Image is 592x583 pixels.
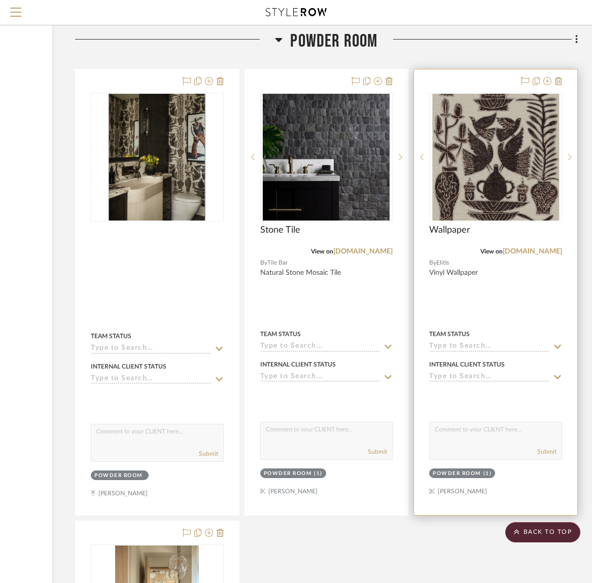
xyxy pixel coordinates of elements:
button: Submit [537,447,556,456]
span: Stone Tile [260,225,300,236]
input: Type to Search… [429,342,550,352]
input: Type to Search… [260,373,381,382]
button: Submit [368,447,387,456]
input: Type to Search… [429,373,550,382]
div: (1) [314,470,323,478]
input: Type to Search… [260,342,381,352]
span: View on [480,248,503,254]
div: Powder Room [433,470,481,478]
div: 0 [91,93,223,221]
img: Wallpaper [432,94,559,221]
span: Tile Bar [267,258,288,268]
div: Powder Room [264,470,312,478]
a: [DOMAIN_NAME] [503,248,562,255]
input: Type to Search… [91,344,212,354]
scroll-to-top-button: BACK TO TOP [505,522,580,542]
span: View on [311,248,333,254]
div: Team Status [260,330,301,339]
div: (1) [483,470,492,478]
span: Powder Room [290,30,377,52]
div: Team Status [429,330,470,339]
span: By [429,258,436,268]
div: Internal Client Status [429,360,505,369]
div: Internal Client Status [91,362,166,371]
img: null [109,94,205,221]
span: Wallpaper [429,225,470,236]
span: Elitis [436,258,449,268]
a: [DOMAIN_NAME] [333,248,393,255]
img: Stone Tile [263,94,390,221]
div: 0 [430,93,562,221]
div: Powder Room [94,472,143,480]
div: Internal Client Status [260,360,336,369]
button: Submit [199,449,218,458]
input: Type to Search… [91,375,212,384]
div: Team Status [91,332,131,341]
span: By [260,258,267,268]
